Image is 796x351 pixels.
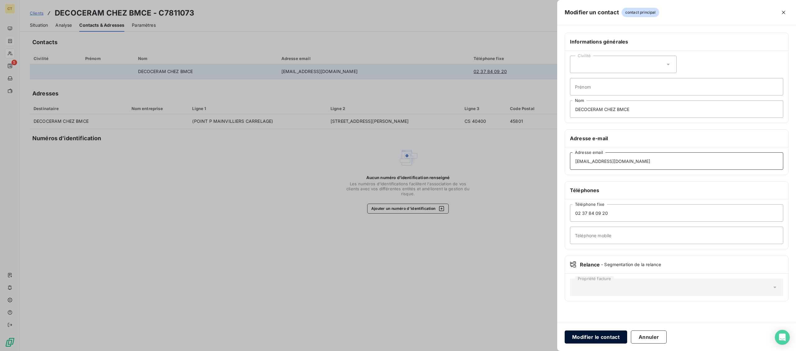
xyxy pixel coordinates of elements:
[570,100,783,118] input: placeholder
[622,8,659,17] span: contact principal
[601,261,661,268] span: - Segmentation de la relance
[565,330,627,344] button: Modifier le contact
[570,152,783,170] input: placeholder
[570,38,783,45] h6: Informations générales
[775,330,790,345] div: Open Intercom Messenger
[570,227,783,244] input: placeholder
[570,187,783,194] h6: Téléphones
[570,204,783,222] input: placeholder
[570,78,783,95] input: placeholder
[570,261,783,268] div: Relance
[570,135,783,142] h6: Adresse e-mail
[631,330,667,344] button: Annuler
[565,8,619,17] h5: Modifier un contact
